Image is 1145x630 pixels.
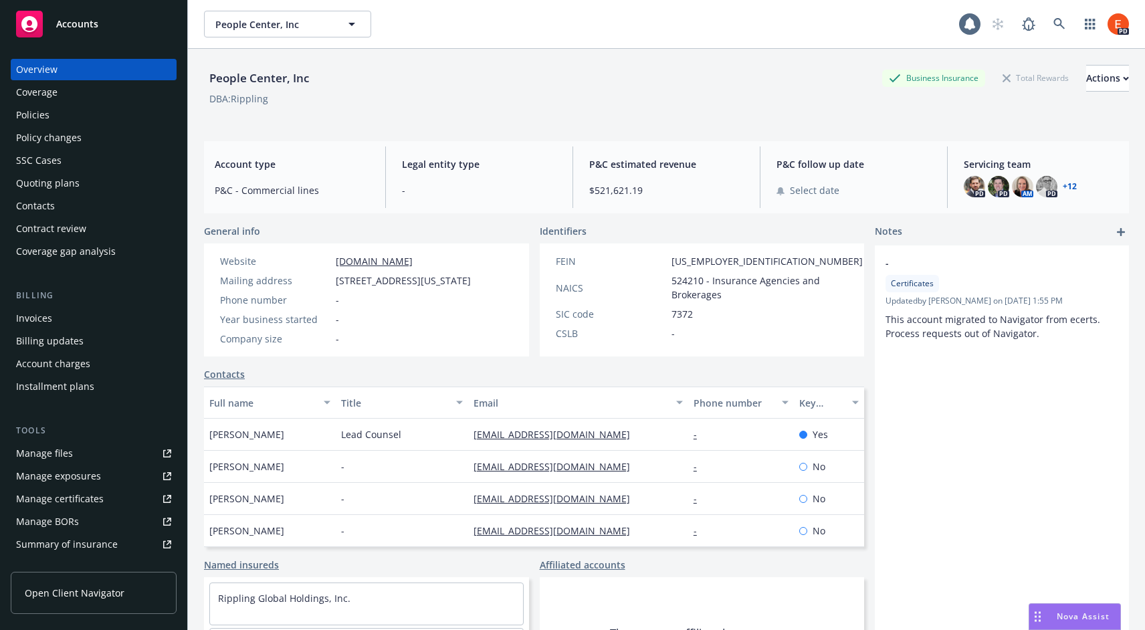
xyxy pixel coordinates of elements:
[1046,11,1073,37] a: Search
[11,330,177,352] a: Billing updates
[1015,11,1042,37] a: Report a Bug
[220,274,330,288] div: Mailing address
[336,332,339,346] span: -
[16,104,49,126] div: Policies
[813,459,825,474] span: No
[209,427,284,441] span: [PERSON_NAME]
[540,558,625,572] a: Affiliated accounts
[341,524,344,538] span: -
[220,312,330,326] div: Year business started
[11,82,177,103] a: Coverage
[16,511,79,532] div: Manage BORs
[215,157,369,171] span: Account type
[694,524,708,537] a: -
[204,367,245,381] a: Contacts
[16,488,104,510] div: Manage certificates
[204,70,314,87] div: People Center, Inc
[16,59,58,80] div: Overview
[891,278,934,290] span: Certificates
[336,312,339,326] span: -
[694,492,708,505] a: -
[964,157,1118,171] span: Servicing team
[218,592,350,605] a: Rippling Global Holdings, Inc.
[11,173,177,194] a: Quoting plans
[11,511,177,532] a: Manage BORs
[776,157,931,171] span: P&C follow up date
[694,428,708,441] a: -
[790,183,839,197] span: Select date
[11,59,177,80] a: Overview
[16,218,86,239] div: Contract review
[468,387,688,419] button: Email
[875,245,1129,351] div: -CertificatesUpdatedby [PERSON_NAME] on [DATE] 1:55 PMThis account migrated to Navigator from ece...
[16,150,62,171] div: SSC Cases
[589,183,744,197] span: $521,621.19
[589,157,744,171] span: P&C estimated revenue
[671,254,863,268] span: [US_EMPLOYER_IDENTIFICATION_NUMBER]
[209,92,268,106] div: DBA: Rippling
[996,70,1075,86] div: Total Rewards
[799,396,844,410] div: Key contact
[474,492,641,505] a: [EMAIL_ADDRESS][DOMAIN_NAME]
[988,176,1009,197] img: photo
[215,17,331,31] span: People Center, Inc
[474,428,641,441] a: [EMAIL_ADDRESS][DOMAIN_NAME]
[204,387,336,419] button: Full name
[875,224,902,240] span: Notes
[11,150,177,171] a: SSC Cases
[1108,13,1129,35] img: photo
[25,586,124,600] span: Open Client Navigator
[11,308,177,329] a: Invoices
[1036,176,1057,197] img: photo
[204,11,371,37] button: People Center, Inc
[402,157,556,171] span: Legal entity type
[556,254,666,268] div: FEIN
[11,353,177,375] a: Account charges
[474,460,641,473] a: [EMAIL_ADDRESS][DOMAIN_NAME]
[402,183,556,197] span: -
[204,558,279,572] a: Named insureds
[813,524,825,538] span: No
[11,424,177,437] div: Tools
[336,293,339,307] span: -
[11,488,177,510] a: Manage certificates
[11,5,177,43] a: Accounts
[11,443,177,464] a: Manage files
[209,459,284,474] span: [PERSON_NAME]
[336,387,467,419] button: Title
[813,427,828,441] span: Yes
[688,387,794,419] button: Phone number
[886,295,1118,307] span: Updated by [PERSON_NAME] on [DATE] 1:55 PM
[209,524,284,538] span: [PERSON_NAME]
[984,11,1011,37] a: Start snowing
[1113,224,1129,240] a: add
[341,459,344,474] span: -
[964,176,985,197] img: photo
[11,218,177,239] a: Contract review
[16,330,84,352] div: Billing updates
[341,427,401,441] span: Lead Counsel
[56,19,98,29] span: Accounts
[11,289,177,302] div: Billing
[1029,604,1046,629] div: Drag to move
[11,465,177,487] span: Manage exposures
[16,376,94,397] div: Installment plans
[671,326,675,340] span: -
[886,313,1103,340] span: This account migrated to Navigator from ecerts. Process requests out of Navigator.
[16,353,90,375] div: Account charges
[1029,603,1121,630] button: Nova Assist
[474,396,668,410] div: Email
[1063,183,1077,191] a: +12
[556,281,666,295] div: NAICS
[204,224,260,238] span: General info
[220,293,330,307] div: Phone number
[336,274,471,288] span: [STREET_ADDRESS][US_STATE]
[16,173,80,194] div: Quoting plans
[341,492,344,506] span: -
[882,70,985,86] div: Business Insurance
[1086,65,1129,92] button: Actions
[474,524,641,537] a: [EMAIL_ADDRESS][DOMAIN_NAME]
[16,195,55,217] div: Contacts
[11,376,177,397] a: Installment plans
[694,396,774,410] div: Phone number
